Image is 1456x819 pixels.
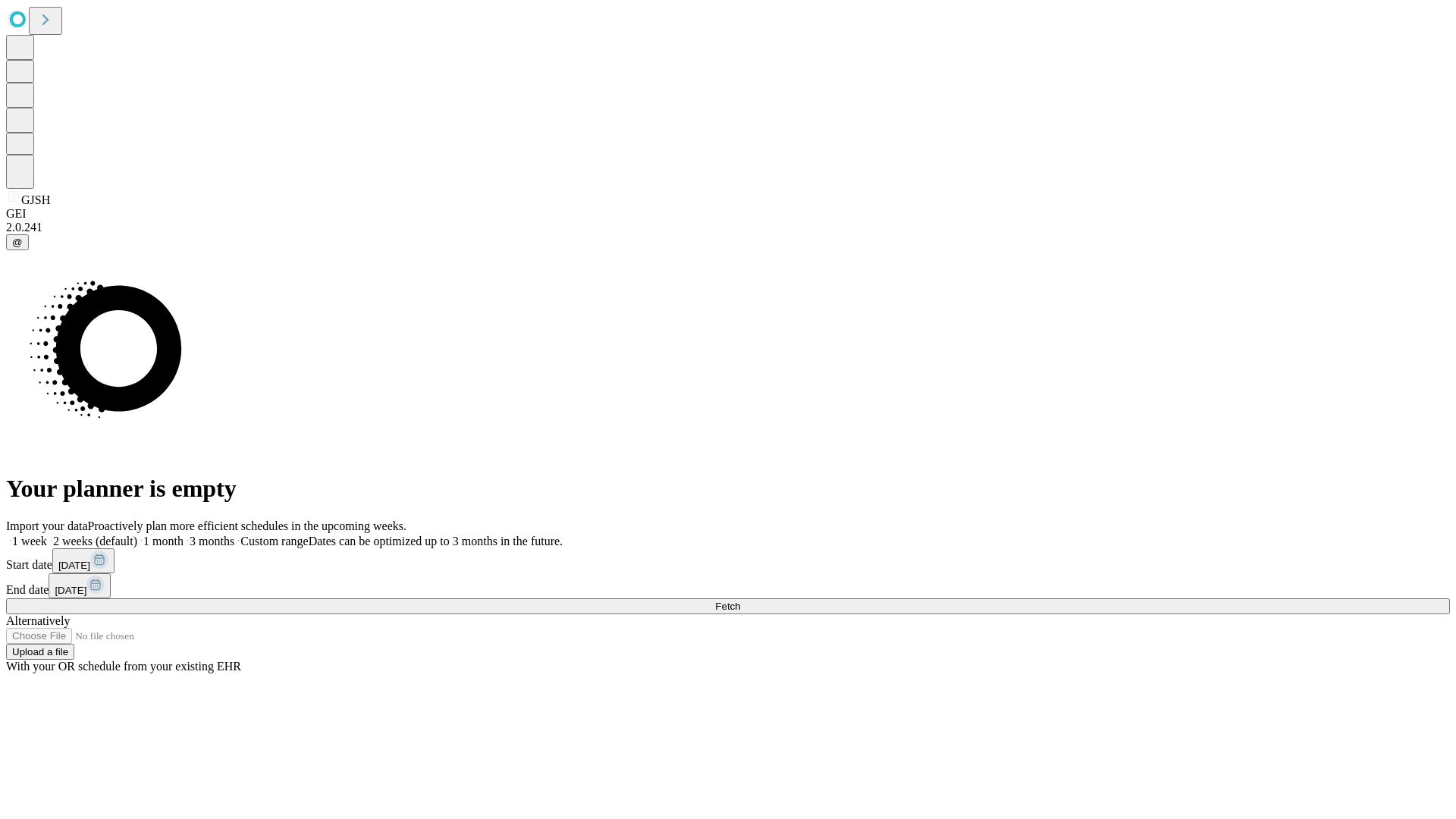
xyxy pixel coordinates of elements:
span: 3 months [190,535,234,548]
span: Dates can be optimized up to 3 months in the future. [309,535,563,548]
div: GEI [6,207,1450,221]
div: End date [6,573,1450,598]
span: Custom range [240,535,308,548]
span: Import your data [6,519,88,532]
span: 2 weeks (default) [53,535,137,548]
span: [DATE] [55,585,86,596]
button: [DATE] [49,573,111,598]
div: 2.0.241 [6,221,1450,234]
span: GJSH [21,193,50,206]
span: Fetch [715,601,740,612]
span: Proactively plan more efficient schedules in the upcoming weeks. [88,519,406,532]
span: [DATE] [58,560,90,571]
span: 1 month [143,535,184,548]
span: Alternatively [6,614,70,627]
span: @ [12,237,23,248]
span: With your OR schedule from your existing EHR [6,660,241,673]
div: Start date [6,548,1450,573]
button: [DATE] [52,548,115,573]
span: 1 week [12,535,47,548]
button: @ [6,234,29,250]
button: Upload a file [6,644,74,660]
button: Fetch [6,598,1450,614]
h1: Your planner is empty [6,475,1450,503]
